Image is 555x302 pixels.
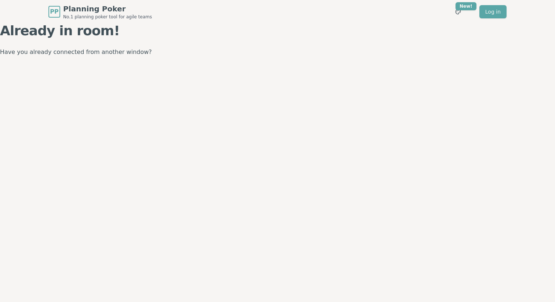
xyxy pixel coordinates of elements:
span: PP [50,7,58,16]
a: PPPlanning PokerNo.1 planning poker tool for agile teams [48,4,152,20]
a: Log in [479,5,507,18]
div: New! [456,2,476,10]
button: New! [451,5,465,18]
span: No.1 planning poker tool for agile teams [63,14,152,20]
span: Planning Poker [63,4,152,14]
